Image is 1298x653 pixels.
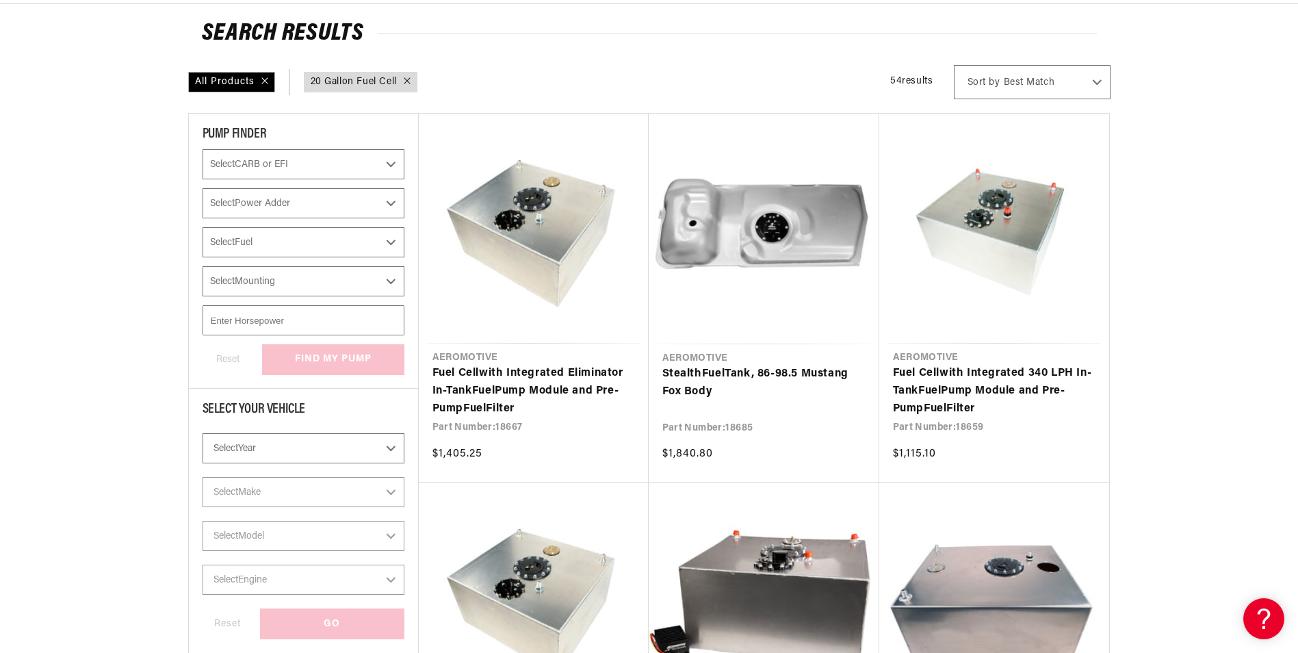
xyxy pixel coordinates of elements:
[203,521,404,551] select: Model
[890,76,933,86] span: 54 results
[188,72,275,92] div: All Products
[203,477,404,507] select: Make
[662,366,866,400] a: StealthFuelTank, 86-98.5 Mustang Fox Body
[203,565,404,595] select: Engine
[203,227,404,257] select: Fuel
[203,305,404,335] input: Enter Horsepower
[432,365,635,418] a: Fuel Cellwith Integrated Eliminator In-TankFuelPump Module and Pre-PumpFuelFilter
[203,402,404,420] div: Select Your Vehicle
[202,23,1097,45] h2: Search Results
[968,76,1000,90] span: Sort by
[893,365,1095,418] a: Fuel Cellwith Integrated 340 LPH In-TankFuelPump Module and Pre-PumpFuelFilter
[203,188,404,218] select: Power Adder
[203,433,404,463] select: Year
[203,149,404,179] select: CARB or EFI
[311,75,397,90] a: 20 Gallon Fuel Cell
[203,266,404,296] select: Mounting
[203,127,267,141] span: PUMP FINDER
[954,65,1111,99] select: Sort by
